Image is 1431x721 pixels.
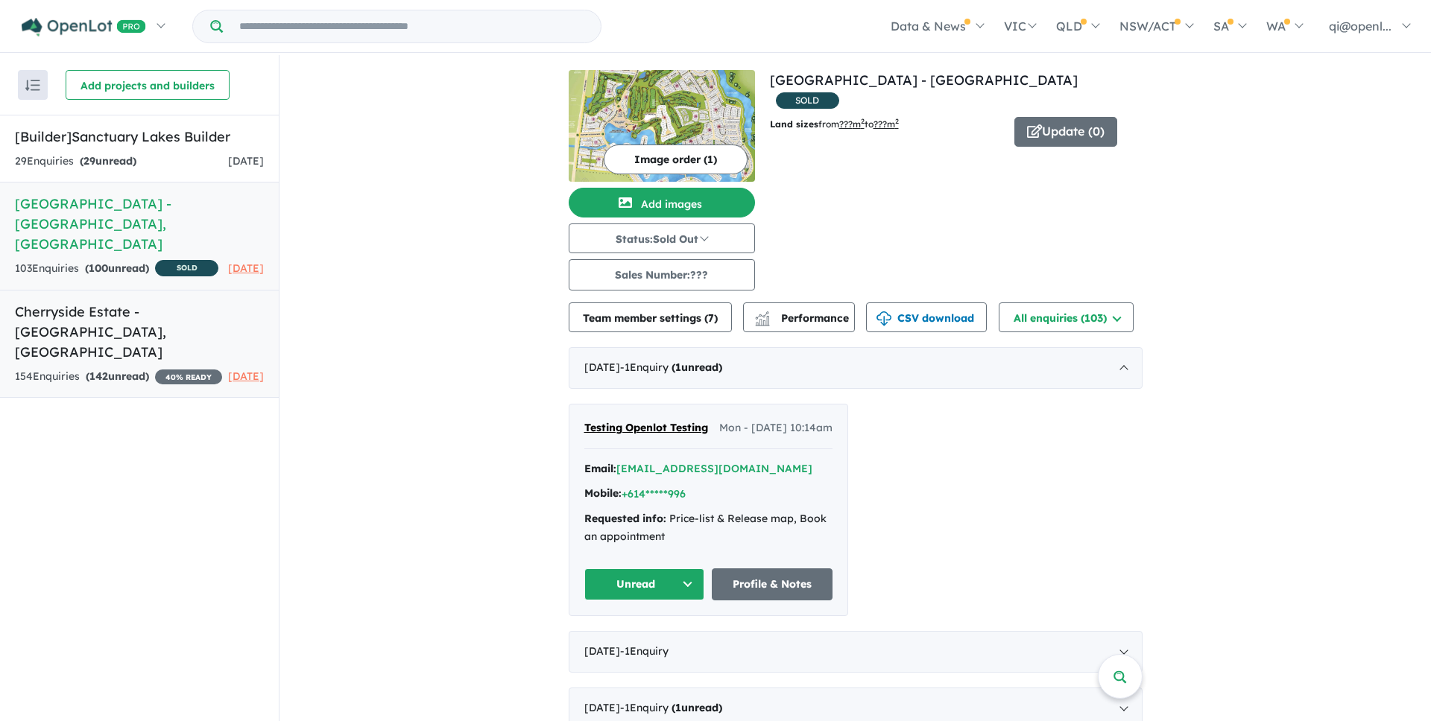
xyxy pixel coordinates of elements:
input: Try estate name, suburb, builder or developer [226,10,598,42]
strong: ( unread) [80,154,136,168]
div: Price-list & Release map, Book an appointment [584,510,833,546]
b: Land sizes [770,118,818,130]
img: sort.svg [25,80,40,91]
button: Team member settings (7) [569,302,732,332]
strong: Mobile: [584,486,622,500]
img: line-chart.svg [755,311,768,320]
strong: ( unread) [85,261,149,275]
button: Image order (1) [604,144,748,174]
span: to [865,118,899,130]
span: - 1 Enquir y [620,701,722,714]
button: All enquiries (103) [999,302,1134,332]
h5: [Builder] Sanctuary Lakes Builder [15,127,264,147]
button: Add projects and builders [66,70,230,100]
button: CSV download [866,302,987,332]
span: 29 [83,154,95,168]
span: Testing Openlot Testing [584,421,708,434]
strong: Email: [584,462,616,475]
span: 40 % READY [155,369,222,384]
div: 29 Enquir ies [15,153,136,171]
h5: [GEOGRAPHIC_DATA] - [GEOGRAPHIC_DATA] , [GEOGRAPHIC_DATA] [15,194,264,254]
span: 7 [708,311,714,325]
span: Performance [757,311,849,325]
span: 142 [89,369,108,383]
button: Update (0) [1014,117,1117,147]
button: [EMAIL_ADDRESS][DOMAIN_NAME] [616,461,812,477]
div: [DATE] [569,347,1143,389]
img: Openlot PRO Logo White [22,18,146,36]
span: [DATE] [228,369,264,383]
span: - 1 Enquir y [620,644,669,658]
span: [DATE] [228,261,264,275]
span: SOLD [776,92,839,109]
button: Sales Number:??? [569,259,755,290]
h5: Cherryside Estate - [GEOGRAPHIC_DATA] , [GEOGRAPHIC_DATA] [15,302,264,362]
a: [GEOGRAPHIC_DATA] - [GEOGRAPHIC_DATA] [770,72,1078,89]
span: qi@openl... [1329,19,1391,34]
span: - 1 Enquir y [620,360,722,374]
button: Performance [743,302,855,332]
div: 154 Enquir ies [15,368,222,386]
span: 1 [675,360,681,374]
span: 1 [675,701,681,714]
u: ??? m [839,118,865,130]
sup: 2 [861,117,865,125]
div: 103 Enquir ies [15,260,218,279]
a: Testing Openlot Testing [584,419,708,437]
sup: 2 [895,117,899,125]
u: ???m [874,118,899,130]
strong: ( unread) [672,701,722,714]
button: Status:Sold Out [569,223,755,253]
img: download icon [876,311,891,326]
button: Add images [569,188,755,217]
strong: ( unread) [672,360,722,374]
div: [DATE] [569,631,1143,673]
strong: ( unread) [86,369,149,383]
a: Profile & Notes [712,568,833,600]
span: [DATE] [228,154,264,168]
button: Unread [584,568,705,600]
span: SOLD [155,260,218,276]
img: bar-chart.svg [755,316,770,325]
span: 100 [89,261,108,275]
img: Sanctuary Lakes Estate - Point Cook [569,70,755,182]
p: from [770,117,1003,132]
strong: Requested info: [584,512,666,525]
span: Mon - [DATE] 10:14am [719,419,833,437]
